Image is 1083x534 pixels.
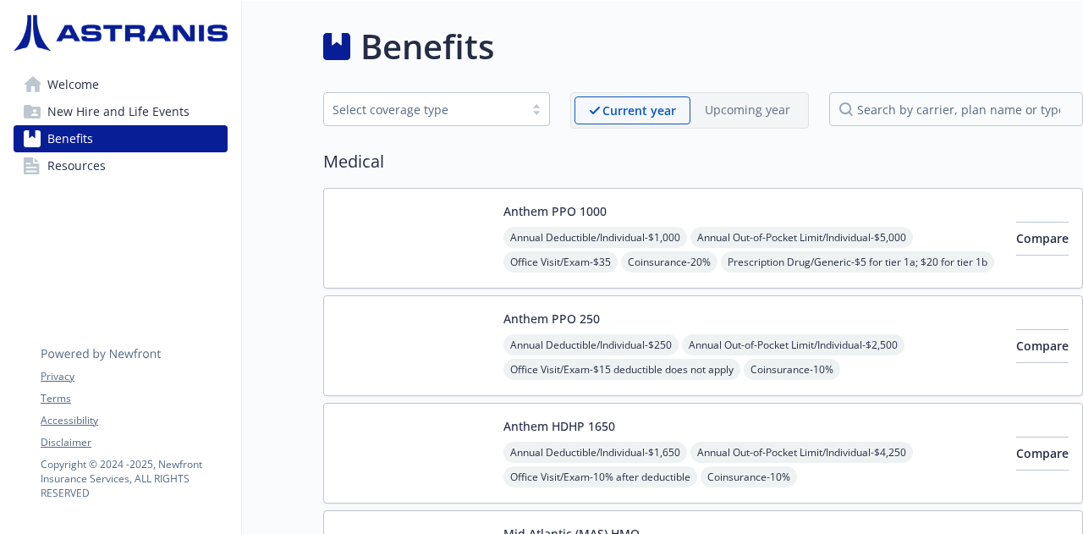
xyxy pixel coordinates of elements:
[47,125,93,152] span: Benefits
[41,391,227,406] a: Terms
[1016,230,1069,246] span: Compare
[360,21,494,72] h1: Benefits
[41,435,227,450] a: Disclaimer
[701,466,797,487] span: Coinsurance - 10%
[503,359,740,380] span: Office Visit/Exam - $15 deductible does not apply
[602,102,676,119] p: Current year
[47,152,106,179] span: Resources
[1016,222,1069,256] button: Compare
[41,413,227,428] a: Accessibility
[1016,445,1069,461] span: Compare
[14,98,228,125] a: New Hire and Life Events
[503,334,679,355] span: Annual Deductible/Individual - $250
[41,369,227,384] a: Privacy
[744,359,840,380] span: Coinsurance - 10%
[333,101,515,118] div: Select coverage type
[323,149,1083,174] h2: Medical
[1016,437,1069,471] button: Compare
[503,202,607,220] button: Anthem PPO 1000
[503,227,687,248] span: Annual Deductible/Individual - $1,000
[47,71,99,98] span: Welcome
[503,417,615,435] button: Anthem HDHP 1650
[690,227,913,248] span: Annual Out-of-Pocket Limit/Individual - $5,000
[503,251,618,273] span: Office Visit/Exam - $35
[338,310,490,382] img: Anthem Blue Cross carrier logo
[41,457,227,500] p: Copyright © 2024 - 2025 , Newfront Insurance Services, ALL RIGHTS RESERVED
[682,334,904,355] span: Annual Out-of-Pocket Limit/Individual - $2,500
[705,101,790,118] p: Upcoming year
[621,251,717,273] span: Coinsurance - 20%
[14,152,228,179] a: Resources
[338,417,490,489] img: Anthem Blue Cross carrier logo
[503,442,687,463] span: Annual Deductible/Individual - $1,650
[690,96,805,124] span: Upcoming year
[1016,329,1069,363] button: Compare
[1016,338,1069,354] span: Compare
[47,98,190,125] span: New Hire and Life Events
[721,251,994,273] span: Prescription Drug/Generic - $5 for tier 1a; $20 for tier 1b
[14,71,228,98] a: Welcome
[829,92,1083,126] input: search by carrier, plan name or type
[14,125,228,152] a: Benefits
[503,310,600,328] button: Anthem PPO 250
[338,202,490,274] img: Anthem Blue Cross carrier logo
[690,442,913,463] span: Annual Out-of-Pocket Limit/Individual - $4,250
[503,466,697,487] span: Office Visit/Exam - 10% after deductible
